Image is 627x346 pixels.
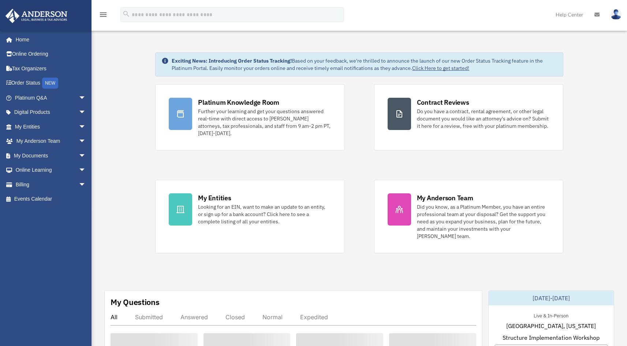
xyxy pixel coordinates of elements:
div: Answered [180,313,208,321]
a: My Documentsarrow_drop_down [5,148,97,163]
div: Closed [225,313,245,321]
a: Platinum Knowledge Room Further your learning and get your questions answered real-time with dire... [155,84,344,150]
div: Contract Reviews [417,98,469,107]
i: search [122,10,130,18]
span: arrow_drop_down [79,148,93,163]
div: My Questions [111,297,160,308]
div: Based on your feedback, we're thrilled to announce the launch of our new Order Status Tracking fe... [172,57,557,72]
div: My Anderson Team [417,193,473,202]
a: My Anderson Team Did you know, as a Platinum Member, you have an entire professional team at your... [374,180,563,253]
a: Click Here to get started! [412,65,469,71]
a: Digital Productsarrow_drop_down [5,105,97,120]
div: Submitted [135,313,163,321]
a: menu [99,13,108,19]
div: Looking for an EIN, want to make an update to an entity, or sign up for a bank account? Click her... [198,203,331,225]
span: arrow_drop_down [79,105,93,120]
a: Tax Organizers [5,61,97,76]
a: My Entities Looking for an EIN, want to make an update to an entity, or sign up for a bank accoun... [155,180,344,253]
a: Platinum Q&Aarrow_drop_down [5,90,97,105]
a: My Entitiesarrow_drop_down [5,119,97,134]
strong: Exciting News: Introducing Order Status Tracking! [172,57,292,64]
a: Billingarrow_drop_down [5,177,97,192]
div: [DATE]-[DATE] [489,291,614,305]
a: Home [5,32,93,47]
div: Expedited [300,313,328,321]
img: Anderson Advisors Platinum Portal [3,9,70,23]
a: Order StatusNEW [5,76,97,91]
div: Do you have a contract, rental agreement, or other legal document you would like an attorney's ad... [417,108,550,130]
span: arrow_drop_down [79,134,93,149]
div: NEW [42,78,58,89]
i: menu [99,10,108,19]
span: arrow_drop_down [79,163,93,178]
div: Normal [262,313,283,321]
a: My Anderson Teamarrow_drop_down [5,134,97,149]
a: Events Calendar [5,192,97,207]
div: Live & In-Person [528,311,574,319]
img: User Pic [611,9,622,20]
span: Structure Implementation Workshop [503,333,600,342]
span: arrow_drop_down [79,119,93,134]
div: My Entities [198,193,231,202]
a: Contract Reviews Do you have a contract, rental agreement, or other legal document you would like... [374,84,563,150]
span: arrow_drop_down [79,90,93,105]
span: [GEOGRAPHIC_DATA], [US_STATE] [506,321,596,330]
a: Online Learningarrow_drop_down [5,163,97,178]
div: All [111,313,117,321]
span: arrow_drop_down [79,177,93,192]
div: Platinum Knowledge Room [198,98,279,107]
div: Further your learning and get your questions answered real-time with direct access to [PERSON_NAM... [198,108,331,137]
div: Did you know, as a Platinum Member, you have an entire professional team at your disposal? Get th... [417,203,550,240]
a: Online Ordering [5,47,97,62]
